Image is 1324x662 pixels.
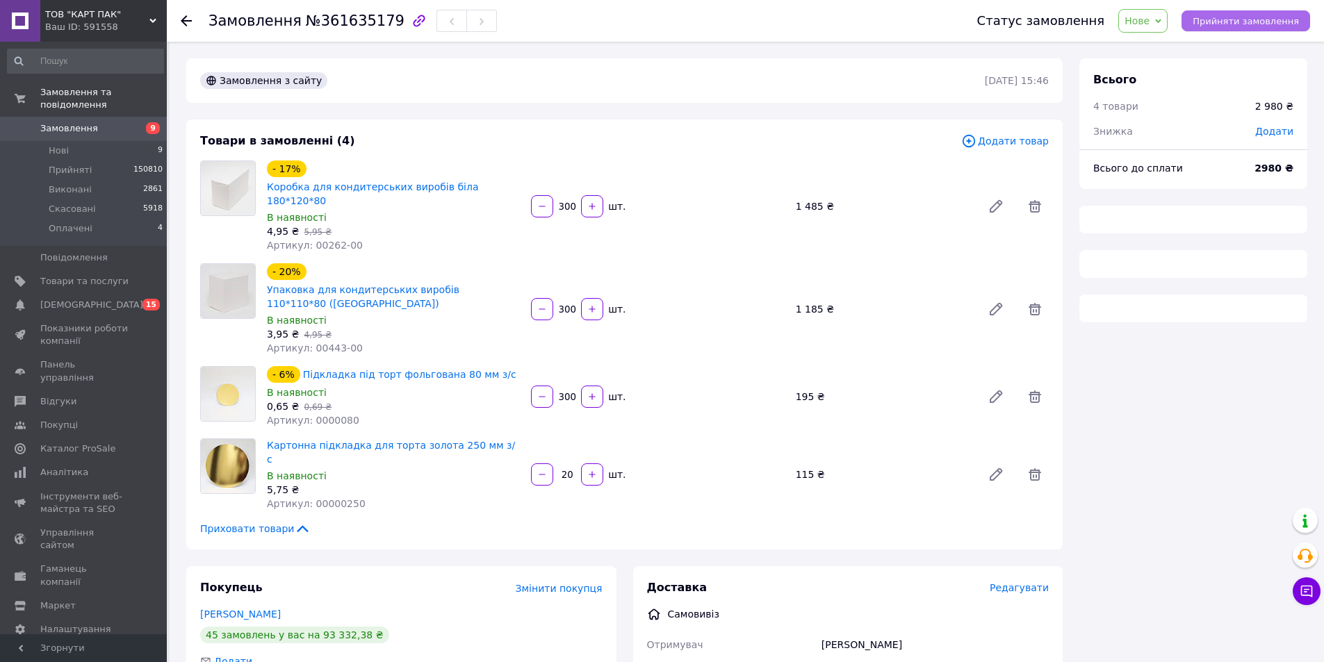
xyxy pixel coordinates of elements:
[1293,577,1321,605] button: Чат з покупцем
[7,49,164,74] input: Пошук
[40,442,115,455] span: Каталог ProSale
[49,222,92,235] span: Оплачені
[516,583,603,594] span: Змінити покупця
[267,240,363,251] span: Артикул: 00262-00
[40,122,98,135] span: Замовлення
[40,395,76,408] span: Відгуки
[647,581,708,594] span: Доставка
[303,369,516,380] a: Підкладка під торт фольгована 80 мм з/с
[49,203,96,215] span: Скасовані
[1093,163,1183,174] span: Всього до сплати
[40,322,129,347] span: Показники роботи компанії
[267,415,359,426] span: Артикул: 0000080
[200,581,263,594] span: Покупець
[45,21,167,33] div: Ваш ID: 591558
[200,72,327,89] div: Замовлення з сайту
[40,466,88,479] span: Аналітика
[143,203,163,215] span: 5918
[985,75,1049,86] time: [DATE] 15:46
[982,383,1010,411] a: Редагувати
[267,284,459,309] a: Упаковка для кондитерських виробів 110*110*80 ([GEOGRAPHIC_DATA])
[209,13,302,29] span: Замовлення
[267,226,299,237] span: 4,95 ₴
[1093,126,1133,137] span: Знижка
[982,192,1010,220] a: Редагувати
[267,263,307,280] div: - 20%
[647,639,703,650] span: Отримувач
[40,527,129,552] span: Управління сайтом
[45,8,149,21] span: ТОВ "КАРТ ПАК"
[133,164,163,176] span: 150810
[1021,383,1049,411] span: Видалити
[304,227,332,237] span: 5,95 ₴
[158,222,163,235] span: 4
[306,13,404,29] span: №361635179
[982,295,1010,323] a: Редагувати
[1093,73,1136,86] span: Всього
[1021,461,1049,488] span: Видалити
[990,582,1049,593] span: Редагувати
[201,367,255,421] img: Підкладка під торт фольгована 80 мм з/с
[201,439,255,493] img: Картонна підкладка для торта золота 250 мм з/с
[201,264,255,318] img: Упаковка для кондитерських виробів 110*110*80 (БІЛА)
[605,467,627,481] div: шт.
[40,490,129,515] span: Інструменти веб-майстра та SEO
[267,401,299,412] span: 0,65 ₴
[1021,295,1049,323] span: Видалити
[605,390,627,404] div: шт.
[267,212,327,223] span: В наявності
[40,623,111,636] span: Налаштування
[200,609,281,620] a: [PERSON_NAME]
[605,302,627,316] div: шт.
[1255,99,1293,113] div: 2 980 ₴
[40,275,129,288] span: Товари та послуги
[267,181,479,206] a: Коробка для кондитерських виробів біла 180*120*80
[790,387,976,406] div: 195 ₴
[961,133,1049,149] span: Додати товар
[201,161,255,215] img: Коробка для кондитерських виробів біла 180*120*80
[146,122,160,134] span: 9
[790,197,976,216] div: 1 485 ₴
[49,164,92,176] span: Прийняті
[819,632,1052,657] div: [PERSON_NAME]
[40,599,76,612] span: Маркет
[1093,101,1138,112] span: 4 товари
[40,563,129,588] span: Гаманець компанії
[181,14,192,28] div: Повернутися назад
[267,329,299,340] span: 3,95 ₴
[605,199,627,213] div: шт.
[267,160,307,177] div: - 17%
[158,144,163,157] span: 9
[304,330,332,340] span: 4,95 ₴
[790,465,976,484] div: 115 ₴
[49,183,92,196] span: Виконані
[200,522,311,536] span: Приховати товари
[1193,16,1299,26] span: Прийняти замовлення
[142,299,160,311] span: 15
[982,461,1010,488] a: Редагувати
[1255,126,1293,137] span: Додати
[267,315,327,326] span: В наявності
[1021,192,1049,220] span: Видалити
[664,607,723,621] div: Самовивіз
[267,366,300,383] div: - 6%
[790,299,976,319] div: 1 185 ₴
[267,387,327,398] span: В наявності
[267,440,515,465] a: Картонна підкладка для торта золота 250 мм з/с
[40,86,167,111] span: Замовлення та повідомлення
[40,299,143,311] span: [DEMOGRAPHIC_DATA]
[40,358,129,383] span: Панель управління
[267,498,366,509] span: Артикул: 00000250
[49,144,69,157] span: Нові
[200,134,355,147] span: Товари в замовленні (4)
[143,183,163,196] span: 2861
[304,402,332,412] span: 0,69 ₴
[267,342,363,354] span: Артикул: 00443-00
[40,251,108,264] span: Повідомлення
[267,470,327,481] span: В наявності
[200,627,389,643] div: 45 замовлень у вас на 93 332,38 ₴
[267,483,520,497] div: 5,75 ₴
[1125,15,1150,26] span: Нове
[40,419,78,431] span: Покупці
[977,14,1105,28] div: Статус замовлення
